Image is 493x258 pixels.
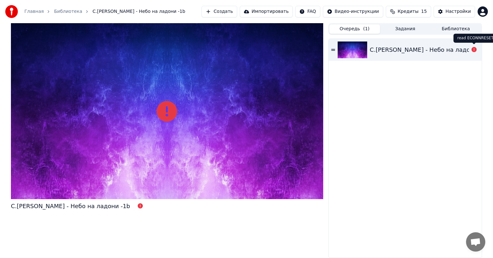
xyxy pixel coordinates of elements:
div: C.[PERSON_NAME] - Небо на ладони -1b [370,45,489,54]
img: youka [5,5,18,18]
button: Очередь [329,24,380,34]
button: Импортировать [240,6,293,17]
nav: breadcrumb [24,8,185,15]
div: Открытый чат [466,232,485,252]
div: C.[PERSON_NAME] - Небо на ладони -1b [11,202,130,211]
a: Библиотека [54,8,82,15]
button: Настройки [434,6,475,17]
button: Создать [202,6,237,17]
span: 15 [421,8,427,15]
button: Кредиты15 [386,6,431,17]
span: Кредиты [398,8,419,15]
a: Главная [24,8,44,15]
span: C.[PERSON_NAME] - Небо на ладони -1b [92,8,185,15]
div: Настройки [445,8,471,15]
button: FAQ [295,6,320,17]
span: ( 1 ) [363,26,369,32]
button: Видео-инструкции [323,6,383,17]
button: Задания [380,24,431,34]
button: Библиотека [430,24,481,34]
